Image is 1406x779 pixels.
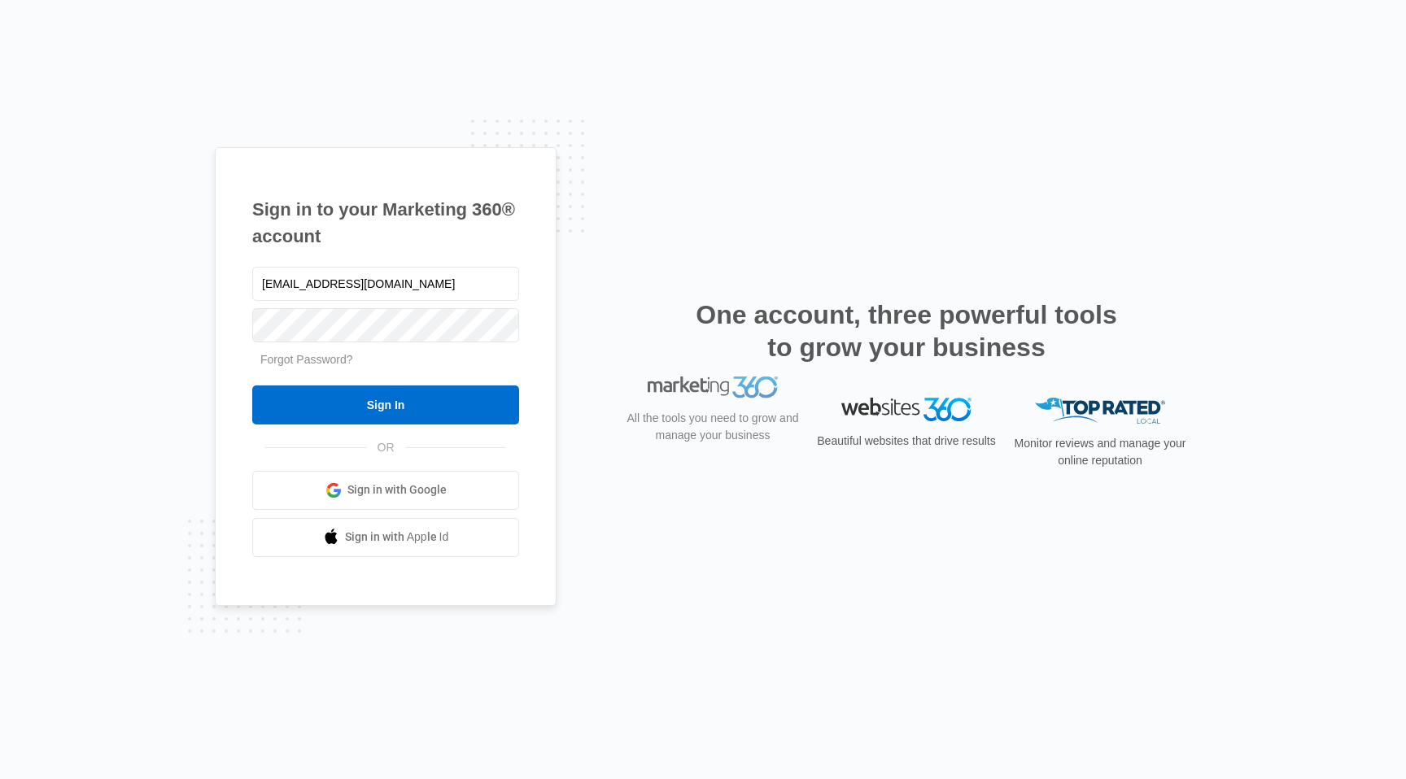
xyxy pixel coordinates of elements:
[252,518,519,557] a: Sign in with Apple Id
[252,471,519,510] a: Sign in with Google
[252,267,519,301] input: Email
[648,398,778,420] img: Marketing 360
[345,529,449,546] span: Sign in with Apple Id
[691,298,1122,363] h2: One account, three powerful tools to grow your business
[252,196,519,250] h1: Sign in to your Marketing 360® account
[1035,398,1165,424] img: Top Rated Local
[815,433,998,450] p: Beautiful websites that drive results
[252,385,519,424] input: Sign In
[1009,435,1191,469] p: Monitor reviews and manage your online reputation
[622,431,804,465] p: All the tools you need to grow and manage your business
[347,481,447,498] span: Sign in with Google
[260,353,353,366] a: Forgot Password?
[841,398,972,421] img: Websites 360
[366,439,406,456] span: OR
